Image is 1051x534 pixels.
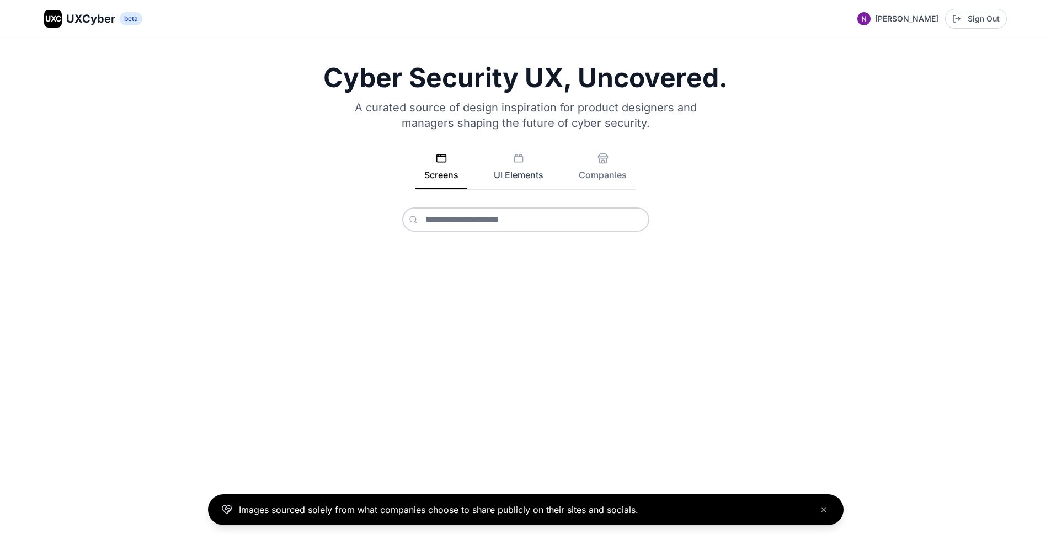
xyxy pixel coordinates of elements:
button: UI Elements [485,153,552,189]
a: UXCUXCyberbeta [44,10,142,28]
h1: Cyber Security UX, Uncovered. [44,65,1007,91]
p: A curated source of design inspiration for product designers and managers shaping the future of c... [340,100,711,131]
span: [PERSON_NAME] [875,13,938,24]
p: Images sourced solely from what companies choose to share publicly on their sites and socials. [239,503,638,516]
button: Companies [570,153,636,189]
button: Close banner [817,503,830,516]
button: Screens [415,153,467,189]
span: beta [120,12,142,25]
span: UXCyber [66,11,115,26]
span: UXC [45,13,61,24]
img: Profile [857,12,871,25]
button: Sign Out [945,9,1007,29]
